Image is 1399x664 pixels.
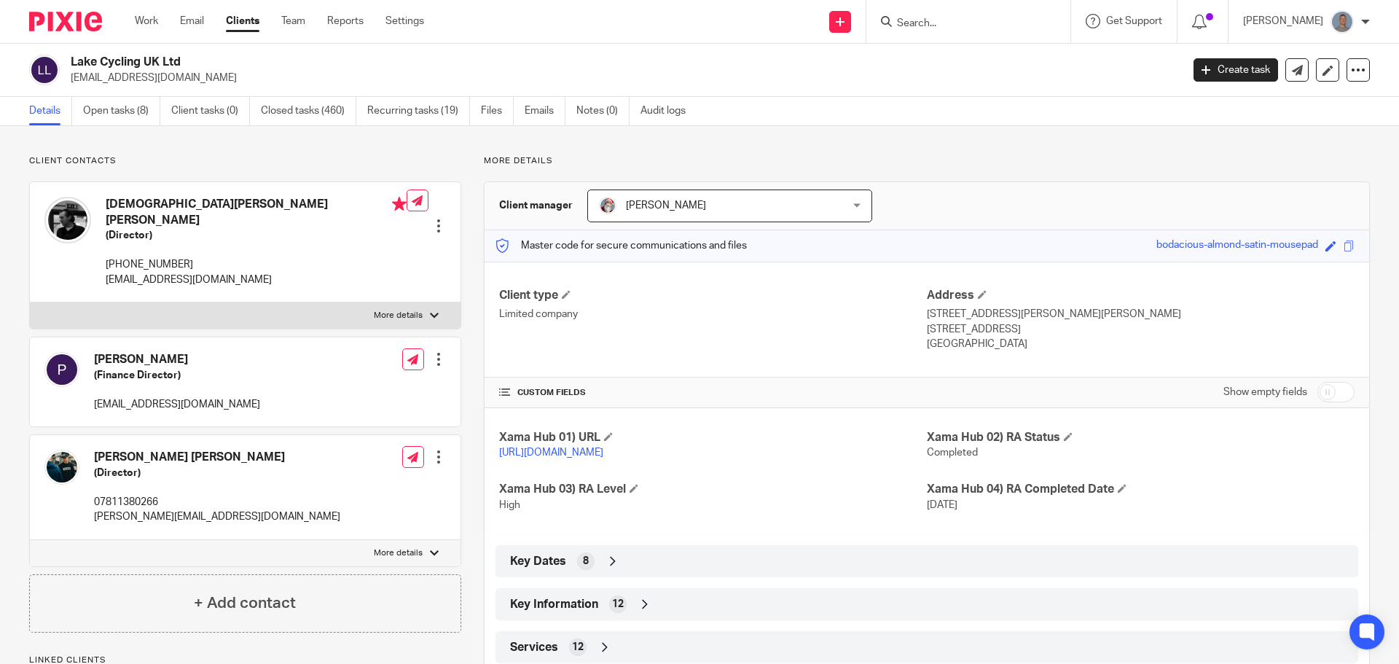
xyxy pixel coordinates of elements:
[1243,14,1323,28] p: [PERSON_NAME]
[29,155,461,167] p: Client contacts
[71,71,1172,85] p: [EMAIL_ADDRESS][DOMAIN_NAME]
[1331,10,1354,34] img: James%20Headshot.png
[927,430,1355,445] h4: Xama Hub 02) RA Status
[261,97,356,125] a: Closed tasks (460)
[281,14,305,28] a: Team
[499,482,927,497] h4: Xama Hub 03) RA Level
[194,592,296,614] h4: + Add contact
[374,310,423,321] p: More details
[510,554,566,569] span: Key Dates
[226,14,259,28] a: Clients
[583,554,589,569] span: 8
[106,257,407,272] p: [PHONE_NUMBER]
[495,238,747,253] p: Master code for secure communications and files
[612,597,624,612] span: 12
[94,450,340,465] h4: [PERSON_NAME] [PERSON_NAME]
[927,337,1355,351] p: [GEOGRAPHIC_DATA]
[94,368,260,383] h5: (Finance Director)
[83,97,160,125] a: Open tasks (8)
[44,197,91,243] img: Christian.jpg
[572,640,584,655] span: 12
[385,14,424,28] a: Settings
[499,288,927,303] h4: Client type
[481,97,514,125] a: Files
[327,14,364,28] a: Reports
[94,466,340,480] h5: (Director)
[927,482,1355,497] h4: Xama Hub 04) RA Completed Date
[29,12,102,31] img: Pixie
[392,197,407,211] i: Primary
[180,14,204,28] a: Email
[29,97,72,125] a: Details
[927,307,1355,321] p: [STREET_ADDRESS][PERSON_NAME][PERSON_NAME]
[94,509,340,524] p: [PERSON_NAME][EMAIL_ADDRESS][DOMAIN_NAME]
[1194,58,1278,82] a: Create task
[896,17,1027,31] input: Search
[927,500,957,510] span: [DATE]
[94,397,260,412] p: [EMAIL_ADDRESS][DOMAIN_NAME]
[510,640,558,655] span: Services
[510,597,598,612] span: Key Information
[1223,385,1307,399] label: Show empty fields
[499,448,603,458] a: [URL][DOMAIN_NAME]
[29,55,60,85] img: svg%3E
[499,307,927,321] p: Limited company
[367,97,470,125] a: Recurring tasks (19)
[576,97,630,125] a: Notes (0)
[599,197,616,214] img: Karen%20Pic.png
[94,352,260,367] h4: [PERSON_NAME]
[640,97,697,125] a: Audit logs
[1156,238,1318,254] div: bodacious-almond-satin-mousepad
[499,387,927,399] h4: CUSTOM FIELDS
[484,155,1370,167] p: More details
[106,228,407,243] h5: (Director)
[927,322,1355,337] p: [STREET_ADDRESS]
[525,97,565,125] a: Emails
[106,273,407,287] p: [EMAIL_ADDRESS][DOMAIN_NAME]
[927,448,978,458] span: Completed
[135,14,158,28] a: Work
[927,288,1355,303] h4: Address
[44,352,79,387] img: svg%3E
[1106,16,1162,26] span: Get Support
[44,450,79,485] img: Richard.jpg
[374,547,423,559] p: More details
[626,200,706,211] span: [PERSON_NAME]
[71,55,952,70] h2: Lake Cycling UK Ltd
[94,495,340,509] p: 07811380266
[499,198,573,213] h3: Client manager
[106,197,407,228] h4: [DEMOGRAPHIC_DATA][PERSON_NAME] [PERSON_NAME]
[499,430,927,445] h4: Xama Hub 01) URL
[171,97,250,125] a: Client tasks (0)
[499,500,520,510] span: High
